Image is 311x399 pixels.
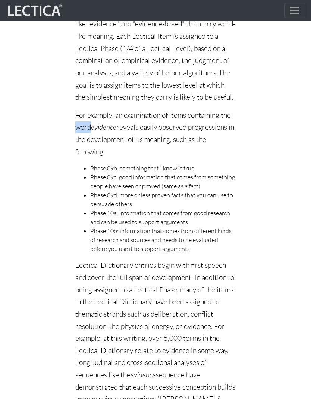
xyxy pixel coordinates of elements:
[90,173,236,191] li: Phase 09c: good information that comes from something people have seen or proved (same as a fact)
[75,109,236,158] p: For example, an examination of items containing the word reveals easily observed progressions in ...
[90,226,236,253] li: Phase 10b: information that comes from different kinds of research and sources and needs to be ev...
[131,370,156,379] i: evidence
[91,123,116,132] i: evidence
[6,3,62,18] img: lecticalive
[90,191,236,208] li: Phase 09d: more or less proven facts that you can use to persuade others
[90,208,236,226] li: Phase 10a: information that comes from good research and can be used to support arguments
[284,3,305,18] button: Toggle navigation
[90,164,236,173] li: Phase 09b: something that I know is true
